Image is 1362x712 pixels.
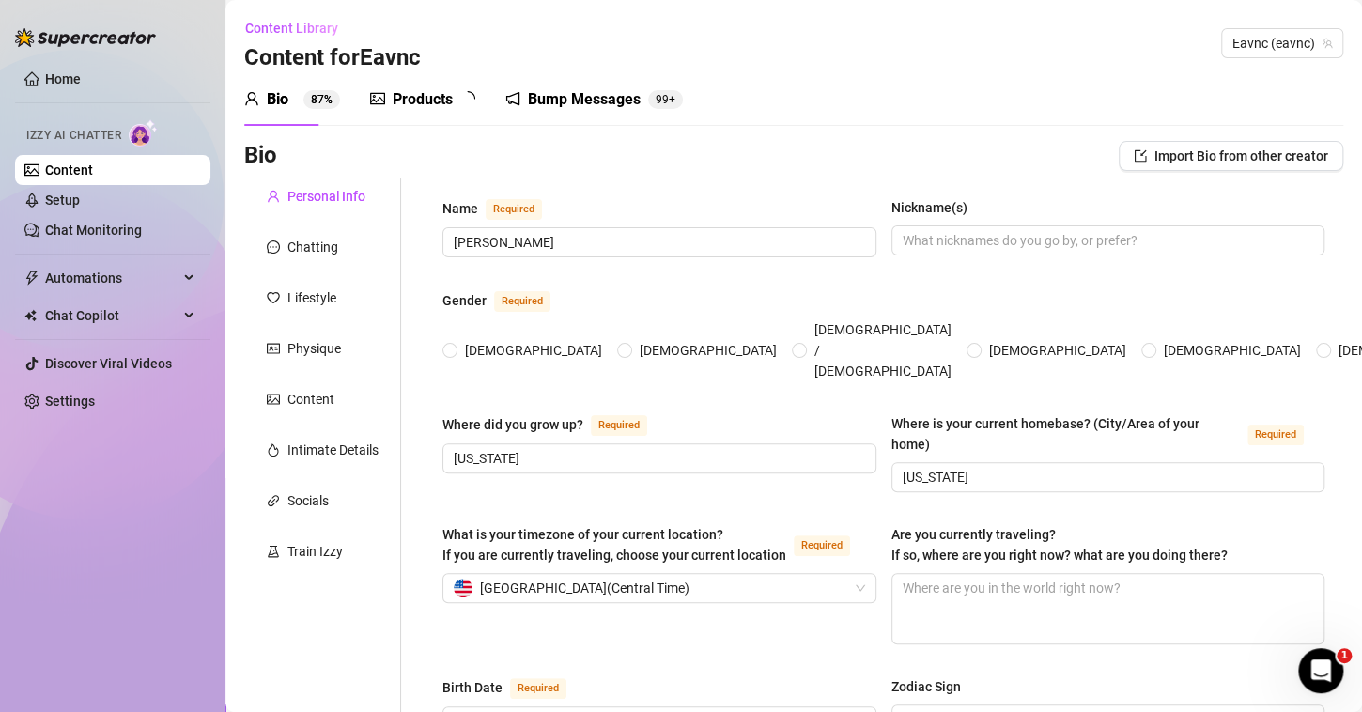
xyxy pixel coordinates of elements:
span: message [267,240,280,254]
span: thunderbolt [24,271,39,286]
div: Socials [287,490,329,511]
div: Where is your current homebase? (City/Area of your home) [891,413,1241,455]
span: user [244,91,259,106]
span: Required [1247,425,1304,445]
label: Where is your current homebase? (City/Area of your home) [891,413,1325,455]
div: Where did you grow up? [442,414,583,435]
label: Where did you grow up? [442,413,668,436]
span: 1 [1337,648,1352,663]
a: Setup [45,193,80,208]
label: Nickname(s) [891,197,981,218]
div: Zodiac Sign [891,676,961,697]
div: Gender [442,290,487,311]
label: Name [442,197,563,220]
label: Gender [442,289,571,312]
div: Intimate Details [287,440,379,460]
a: Chat Monitoring [45,223,142,238]
span: notification [505,91,520,106]
a: Content [45,163,93,178]
input: Where did you grow up? [454,448,861,469]
span: Required [510,678,566,699]
span: loading [460,91,475,106]
h3: Bio [244,141,277,171]
div: Name [442,198,478,219]
div: Bump Messages [528,88,641,111]
input: Where is your current homebase? (City/Area of your home) [903,467,1310,488]
div: Lifestyle [287,287,336,308]
button: Content Library [244,13,353,43]
span: [DEMOGRAPHIC_DATA] [632,340,784,361]
div: Physique [287,338,341,359]
button: Import Bio from other creator [1119,141,1343,171]
label: Zodiac Sign [891,676,974,697]
span: fire [267,443,280,457]
span: [DEMOGRAPHIC_DATA] [982,340,1134,361]
span: team [1322,38,1333,49]
span: [DEMOGRAPHIC_DATA] [1156,340,1308,361]
sup: 87% [303,90,340,109]
input: Name [454,232,861,253]
span: Required [494,291,550,312]
a: Discover Viral Videos [45,356,172,371]
img: us [454,579,472,597]
label: Birth Date [442,676,587,699]
div: Products [393,88,453,111]
img: logo-BBDzfeDw.svg [15,28,156,47]
span: Required [794,535,850,556]
span: Chat Copilot [45,301,178,331]
input: Nickname(s) [903,230,1310,251]
div: Birth Date [442,677,503,698]
span: [DEMOGRAPHIC_DATA] [457,340,610,361]
span: [GEOGRAPHIC_DATA] ( Central Time ) [480,574,689,602]
span: picture [267,393,280,406]
span: Are you currently traveling? If so, where are you right now? what are you doing there? [891,527,1228,563]
span: heart [267,291,280,304]
a: Home [45,71,81,86]
span: experiment [267,545,280,558]
iframe: Intercom live chat [1298,648,1343,693]
span: [DEMOGRAPHIC_DATA] / [DEMOGRAPHIC_DATA] [807,319,959,381]
span: What is your timezone of your current location? If you are currently traveling, choose your curre... [442,527,786,563]
span: link [267,494,280,507]
div: Train Izzy [287,541,343,562]
span: Eavnc (eavnc) [1232,29,1332,57]
a: Settings [45,394,95,409]
span: idcard [267,342,280,355]
span: user [267,190,280,203]
div: Nickname(s) [891,197,967,218]
span: Required [486,199,542,220]
img: Chat Copilot [24,309,37,322]
div: Content [287,389,334,410]
span: Izzy AI Chatter [26,127,121,145]
h3: Content for Eavnc [244,43,421,73]
span: Content Library [245,21,338,36]
div: Bio [267,88,288,111]
div: Personal Info [287,186,365,207]
span: picture [370,91,385,106]
span: Import Bio from other creator [1154,148,1328,163]
img: AI Chatter [129,119,158,147]
span: Required [591,415,647,436]
span: Automations [45,263,178,293]
div: Chatting [287,237,338,257]
sup: 104 [648,90,683,109]
span: import [1134,149,1147,163]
